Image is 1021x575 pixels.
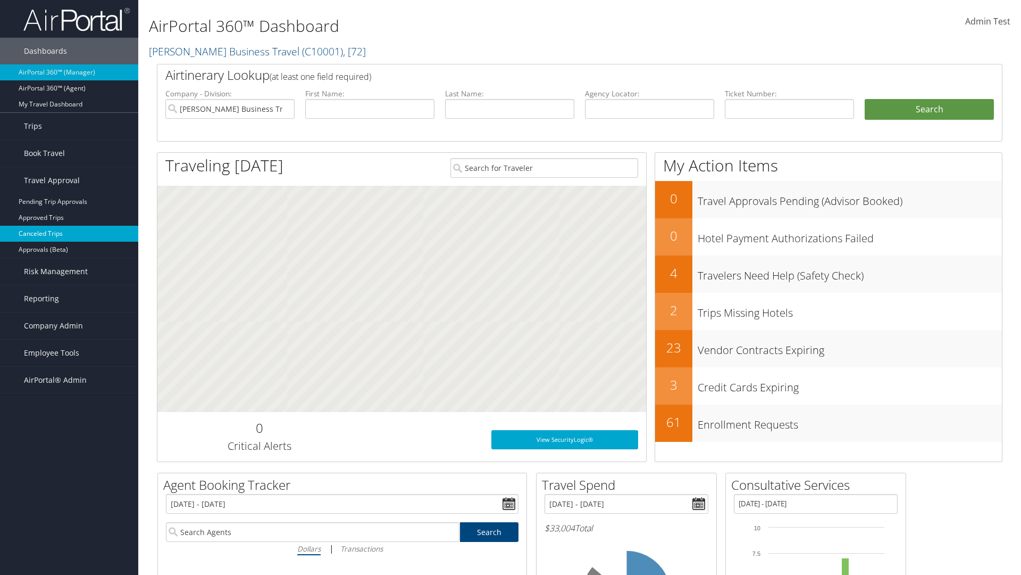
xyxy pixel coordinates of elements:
span: Admin Test [965,15,1010,27]
a: 23Vendor Contracts Expiring [655,330,1002,367]
i: Dollars [297,544,321,554]
h2: 0 [655,190,692,208]
tspan: 7.5 [752,551,760,557]
span: Travel Approval [24,167,80,194]
h2: 4 [655,264,692,282]
h2: Agent Booking Tracker [163,476,526,494]
h2: Consultative Services [731,476,906,494]
label: Agency Locator: [585,88,714,99]
a: 3Credit Cards Expiring [655,367,1002,405]
h2: 61 [655,413,692,431]
span: , [ 72 ] [343,44,366,59]
span: Employee Tools [24,340,79,366]
span: Trips [24,113,42,139]
label: Company - Division: [165,88,295,99]
h3: Critical Alerts [165,439,353,454]
input: Search Agents [166,522,459,542]
a: 0Hotel Payment Authorizations Failed [655,218,1002,256]
h6: Total [545,522,708,534]
h3: Trips Missing Hotels [698,300,1002,321]
a: Admin Test [965,5,1010,38]
i: Transactions [340,544,383,554]
h3: Enrollment Requests [698,412,1002,432]
h1: Traveling [DATE] [165,154,283,177]
a: 4Travelers Need Help (Safety Check) [655,256,1002,293]
h2: Airtinerary Lookup [165,66,924,84]
h3: Travel Approvals Pending (Advisor Booked) [698,188,1002,209]
span: Book Travel [24,140,65,167]
div: | [166,542,518,555]
h1: My Action Items [655,154,1002,177]
button: Search [865,99,994,120]
span: (at least one field required) [270,71,371,83]
h3: Vendor Contracts Expiring [698,338,1002,358]
a: 0Travel Approvals Pending (Advisor Booked) [655,181,1002,218]
h2: 2 [655,301,692,319]
h3: Travelers Need Help (Safety Check) [698,263,1002,283]
tspan: 10 [754,525,760,531]
span: ( C10001 ) [302,44,343,59]
a: 2Trips Missing Hotels [655,293,1002,330]
a: View SecurityLogic® [491,430,638,449]
h2: 3 [655,376,692,394]
h1: AirPortal 360™ Dashboard [149,15,723,37]
label: First Name: [305,88,434,99]
h3: Hotel Payment Authorizations Failed [698,226,1002,246]
span: Risk Management [24,258,88,285]
a: [PERSON_NAME] Business Travel [149,44,366,59]
img: airportal-logo.png [23,7,130,32]
a: Search [460,522,519,542]
h2: 23 [655,339,692,357]
a: 61Enrollment Requests [655,405,1002,442]
label: Ticket Number: [725,88,854,99]
h3: Credit Cards Expiring [698,375,1002,395]
span: $33,004 [545,522,575,534]
h2: 0 [655,227,692,245]
input: Search for Traveler [450,158,638,178]
span: AirPortal® Admin [24,367,87,393]
h2: 0 [165,419,353,437]
span: Dashboards [24,38,67,64]
h2: Travel Spend [542,476,716,494]
span: Company Admin [24,313,83,339]
span: Reporting [24,285,59,312]
label: Last Name: [445,88,574,99]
